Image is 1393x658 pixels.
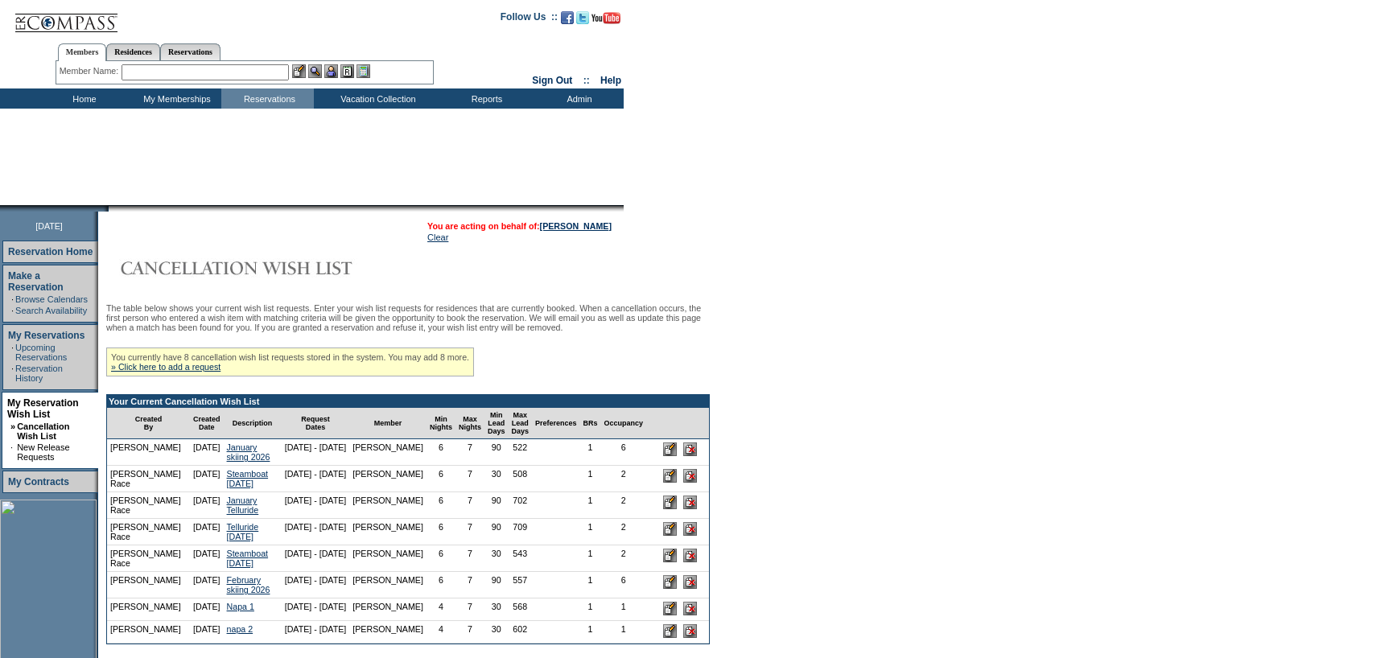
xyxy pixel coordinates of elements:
input: Edit this Request [663,442,677,456]
td: [DATE] [190,621,224,644]
td: Your Current Cancellation Wish List [107,395,709,408]
td: · [10,442,15,462]
a: Telluride [DATE] [227,522,259,541]
nobr: [DATE] - [DATE] [285,522,347,532]
td: 2 [601,466,647,492]
td: 702 [508,492,532,519]
td: Reservations [221,88,314,109]
td: · [11,364,14,383]
td: 90 [484,439,509,466]
a: New Release Requests [17,442,69,462]
td: 1 [601,621,647,644]
input: Edit this Request [663,469,677,483]
span: [DATE] [35,221,63,231]
a: Subscribe to our YouTube Channel [591,16,620,26]
td: 7 [455,598,484,621]
td: 6 [427,519,455,545]
b: » [10,422,15,431]
input: Delete this Request [683,602,697,615]
td: · [11,306,14,315]
a: My Contracts [8,476,69,487]
nobr: [DATE] - [DATE] [285,549,347,558]
td: Member [349,408,427,439]
td: 557 [508,572,532,598]
td: [DATE] [190,572,224,598]
nobr: [DATE] - [DATE] [285,496,347,505]
img: Subscribe to our YouTube Channel [591,12,620,24]
a: Napa 1 [227,602,254,611]
input: Delete this Request [683,575,697,589]
nobr: [DATE] - [DATE] [285,469,347,479]
img: b_edit.gif [292,64,306,78]
td: [DATE] [190,598,224,621]
nobr: [DATE] - [DATE] [285,575,347,585]
td: [PERSON_NAME] [349,439,427,466]
td: [PERSON_NAME] Race [107,519,190,545]
input: Delete this Request [683,496,697,509]
td: 2 [601,492,647,519]
td: 30 [484,621,509,644]
td: Request Dates [282,408,350,439]
td: 6 [427,545,455,572]
td: 7 [455,545,484,572]
input: Edit this Request [663,575,677,589]
td: 508 [508,466,532,492]
a: Members [58,43,107,61]
a: Help [600,75,621,86]
a: [PERSON_NAME] [540,221,612,231]
td: 7 [455,466,484,492]
input: Edit this Request [663,602,677,615]
td: 1 [579,439,600,466]
td: Home [36,88,129,109]
input: Delete this Request [683,469,697,483]
td: [PERSON_NAME] [107,598,190,621]
td: 6 [601,572,647,598]
a: Browse Calendars [15,294,88,304]
a: Make a Reservation [8,270,64,293]
input: Delete this Request [683,522,697,536]
td: 7 [455,439,484,466]
td: 2 [601,519,647,545]
td: 7 [455,621,484,644]
img: Impersonate [324,64,338,78]
td: 1 [579,545,600,572]
td: Occupancy [601,408,647,439]
td: Created Date [190,408,224,439]
a: » Click here to add a request [111,362,220,372]
td: Reports [439,88,531,109]
input: Delete this Request [683,442,697,456]
img: blank.gif [109,205,110,212]
td: [PERSON_NAME] [349,621,427,644]
td: [PERSON_NAME] [349,466,427,492]
a: My Reservation Wish List [7,397,79,420]
td: Description [224,408,282,439]
a: Cancellation Wish List [17,422,69,441]
td: · [11,294,14,304]
td: 709 [508,519,532,545]
a: Steamboat [DATE] [227,469,269,488]
td: 4 [427,598,455,621]
td: [PERSON_NAME] Race [107,466,190,492]
a: Upcoming Reservations [15,343,67,362]
td: 2 [601,545,647,572]
td: 543 [508,545,532,572]
div: You currently have 8 cancellation wish list requests stored in the system. You may add 8 more. [106,348,474,376]
td: 522 [508,439,532,466]
td: [DATE] [190,439,224,466]
a: January skiing 2026 [227,442,270,462]
nobr: [DATE] - [DATE] [285,602,347,611]
img: Reservations [340,64,354,78]
img: Follow us on Twitter [576,11,589,24]
td: 568 [508,598,532,621]
nobr: [DATE] - [DATE] [285,442,347,452]
td: 7 [455,492,484,519]
td: Vacation Collection [314,88,439,109]
input: Edit this Request [663,624,677,638]
td: [PERSON_NAME] [349,572,427,598]
div: Member Name: [60,64,122,78]
td: 30 [484,466,509,492]
a: Search Availability [15,306,87,315]
img: promoShadowLeftCorner.gif [103,205,109,212]
a: Clear [427,232,448,242]
a: Become our fan on Facebook [561,16,574,26]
